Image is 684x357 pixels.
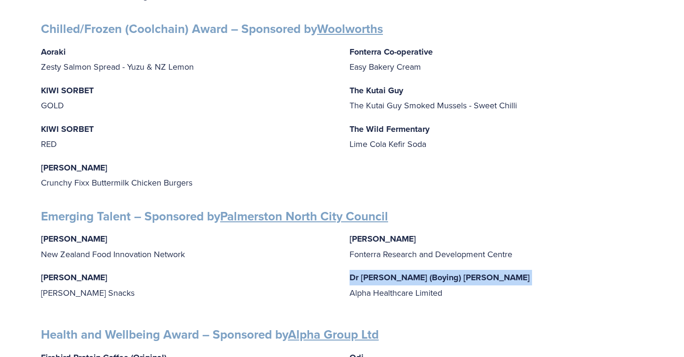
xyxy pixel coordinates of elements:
[41,44,334,74] p: Zesty Salmon Spread - Yuzu & NZ Lemon
[41,122,334,152] p: RED
[41,83,334,113] p: GOLD
[41,20,383,38] strong: Chilled/Frozen (Coolchain) Award – Sponsored by
[350,84,403,97] strong: The Kutai Guy
[41,160,334,190] p: Crunchy Fixx Buttermilk Chicken Burgers
[41,123,94,135] strong: KIWI SORBET
[41,46,66,58] strong: Aoraki
[350,123,429,135] strong: The Wild Fermentary
[41,325,379,343] strong: Health and Wellbeing Award – Sponsored by
[350,44,643,74] p: Easy Bakery Cream
[350,122,643,152] p: Lime Cola Kefir Soda
[350,233,416,245] strong: [PERSON_NAME]
[41,233,107,245] strong: [PERSON_NAME]
[288,325,379,343] a: Alpha Group Ltd
[350,46,433,58] strong: Fonterra Co-operative
[350,231,643,261] p: Fonterra Research and Development Centre
[220,207,388,225] a: Palmerston North City Council
[317,20,383,38] a: Woolworths
[41,271,107,284] strong: [PERSON_NAME]
[41,84,94,97] strong: KIWI SORBET
[350,83,643,113] p: The Kutai Guy Smoked Mussels - Sweet Chilli
[350,270,643,300] p: Alpha Healthcare Limited
[41,270,334,300] p: [PERSON_NAME] Snacks
[350,271,530,284] strong: Dr [PERSON_NAME] (Boying) [PERSON_NAME]
[41,231,334,261] p: New Zealand Food Innovation Network
[41,162,107,174] strong: [PERSON_NAME]
[41,207,388,225] strong: Emerging Talent – Sponsored by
